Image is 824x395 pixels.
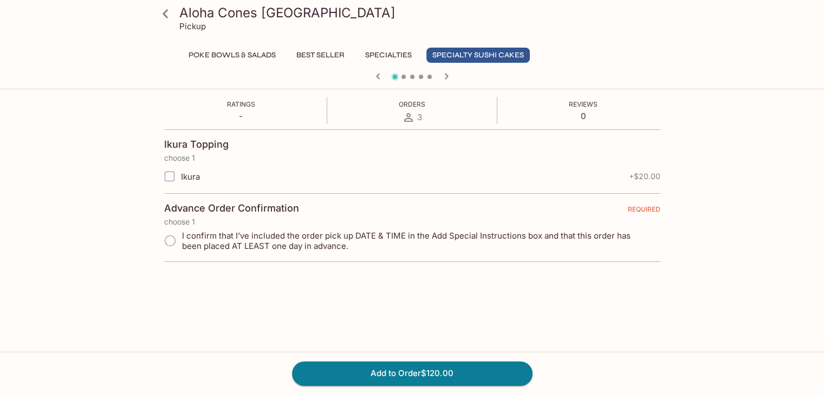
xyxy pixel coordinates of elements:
[399,100,425,108] span: Orders
[164,154,660,162] p: choose 1
[164,139,229,150] h4: Ikura Topping
[628,205,660,218] span: REQUIRED
[179,4,664,21] h3: Aloha Cones [GEOGRAPHIC_DATA]
[292,361,533,385] button: Add to Order$120.00
[164,202,299,214] h4: Advance Order Confirmation
[227,111,255,121] p: -
[569,100,598,108] span: Reviews
[182,231,652,251] span: I confirm that I’ve included the order pick up DATE & TIME in the Add Special Instructions box an...
[569,111,598,121] p: 0
[359,48,418,63] button: Specialties
[164,218,660,226] p: choose 1
[426,48,530,63] button: Specialty Sushi Cakes
[290,48,351,63] button: Best Seller
[417,112,422,122] span: 3
[181,172,200,182] span: Ikura
[179,21,206,31] p: Pickup
[183,48,282,63] button: Poke Bowls & Salads
[629,172,660,181] span: + $20.00
[227,100,255,108] span: Ratings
